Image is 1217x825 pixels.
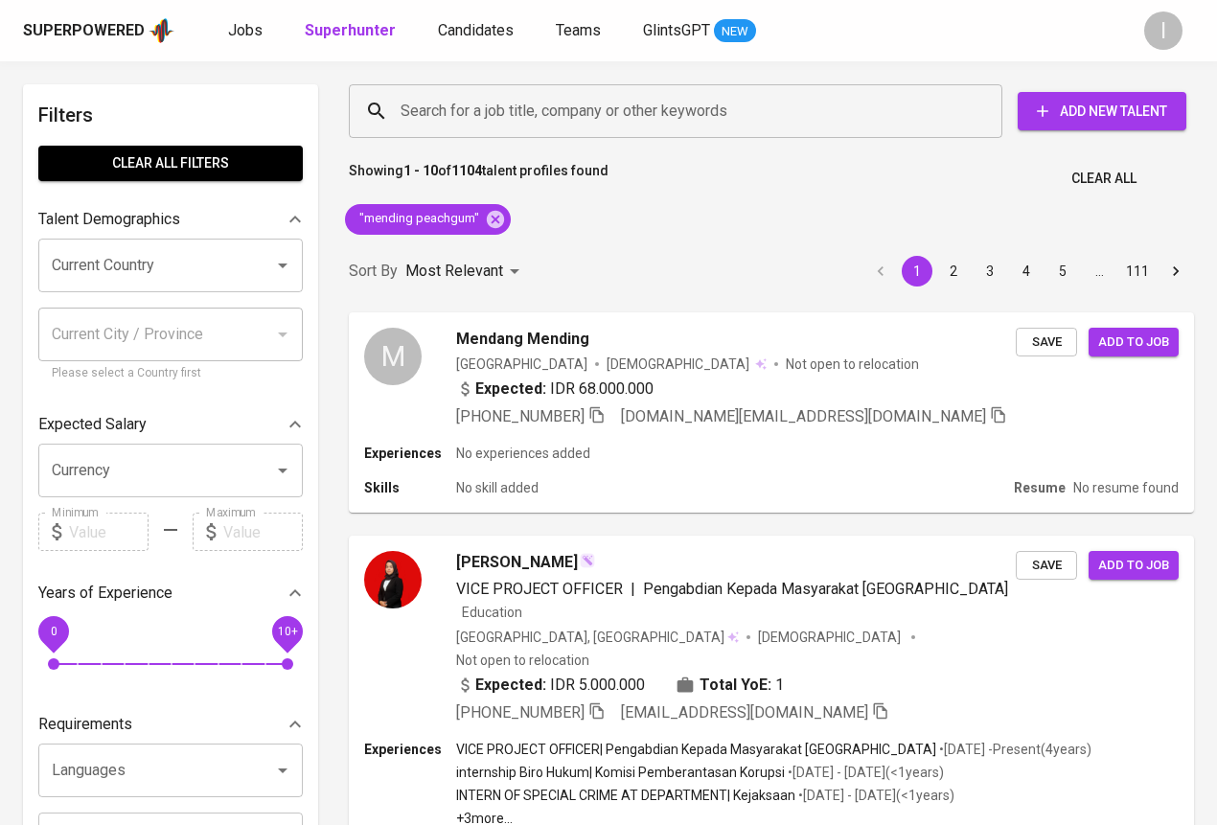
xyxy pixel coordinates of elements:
[38,705,303,744] div: Requirements
[456,580,623,598] span: VICE PROJECT OFFICER
[456,651,589,670] p: Not open to relocation
[1011,256,1042,286] button: Go to page 4
[228,21,263,39] span: Jobs
[269,252,296,279] button: Open
[456,407,585,425] span: [PHONE_NUMBER]
[621,407,986,425] span: [DOMAIN_NAME][EMAIL_ADDRESS][DOMAIN_NAME]
[38,713,132,736] p: Requirements
[349,161,608,196] p: Showing of talent profiles found
[643,19,756,43] a: GlintsGPT NEW
[1033,100,1171,124] span: Add New Talent
[364,478,456,497] p: Skills
[1089,551,1179,581] button: Add to job
[305,21,396,39] b: Superhunter
[269,457,296,484] button: Open
[556,19,605,43] a: Teams
[364,551,422,608] img: 8b48046a566ba676af8aed60eb9a3015.jpg
[38,405,303,444] div: Expected Salary
[775,674,784,697] span: 1
[607,355,752,374] span: [DEMOGRAPHIC_DATA]
[700,674,771,697] b: Total YoE:
[52,364,289,383] p: Please select a Country first
[38,582,172,605] p: Years of Experience
[1025,555,1068,577] span: Save
[456,551,578,574] span: [PERSON_NAME]
[631,578,635,601] span: |
[758,628,904,647] span: [DEMOGRAPHIC_DATA]
[349,260,398,283] p: Sort By
[456,674,645,697] div: IDR 5.000.000
[456,444,590,463] p: No experiences added
[405,254,526,289] div: Most Relevant
[69,513,149,551] input: Value
[714,22,756,41] span: NEW
[456,628,739,647] div: [GEOGRAPHIC_DATA], [GEOGRAPHIC_DATA]
[1160,256,1191,286] button: Go to next page
[23,20,145,42] div: Superpowered
[456,355,587,374] div: [GEOGRAPHIC_DATA]
[456,328,589,351] span: Mendang Mending
[621,703,868,722] span: [EMAIL_ADDRESS][DOMAIN_NAME]
[1073,478,1179,497] p: No resume found
[269,757,296,784] button: Open
[1071,167,1137,191] span: Clear All
[364,444,456,463] p: Experiences
[862,256,1194,286] nav: pagination navigation
[456,378,654,401] div: IDR 68.000.000
[349,312,1194,513] a: MMendang Mending[GEOGRAPHIC_DATA][DEMOGRAPHIC_DATA] Not open to relocationExpected: IDR 68.000.00...
[643,21,710,39] span: GlintsGPT
[345,210,491,228] span: "mending peachgum"
[1098,332,1169,354] span: Add to job
[1016,328,1077,357] button: Save
[456,786,795,805] p: INTERN OF SPECIAL CRIME AT DEPARTMENT | Kejaksaan
[405,260,503,283] p: Most Relevant
[38,146,303,181] button: Clear All filters
[785,763,944,782] p: • [DATE] - [DATE] ( <1 years )
[1025,332,1068,354] span: Save
[1018,92,1186,130] button: Add New Talent
[580,553,595,568] img: magic_wand.svg
[438,19,517,43] a: Candidates
[38,208,180,231] p: Talent Demographics
[1089,328,1179,357] button: Add to job
[1016,551,1077,581] button: Save
[403,163,438,178] b: 1 - 10
[475,674,546,697] b: Expected:
[1084,262,1114,281] div: …
[475,378,546,401] b: Expected:
[1014,478,1066,497] p: Resume
[1120,256,1155,286] button: Go to page 111
[38,574,303,612] div: Years of Experience
[786,355,919,374] p: Not open to relocation
[277,625,297,638] span: 10+
[305,19,400,43] a: Superhunter
[38,100,303,130] h6: Filters
[936,740,1091,759] p: • [DATE] - Present ( 4 years )
[438,21,514,39] span: Candidates
[1064,161,1144,196] button: Clear All
[643,580,1008,598] span: Pengabdian Kepada Masyarakat [GEOGRAPHIC_DATA]
[462,605,522,620] span: Education
[364,328,422,385] div: M
[456,763,785,782] p: internship Biro Hukum | Komisi Pemberantasan Korupsi
[938,256,969,286] button: Go to page 2
[1098,555,1169,577] span: Add to job
[223,513,303,551] input: Value
[38,200,303,239] div: Talent Demographics
[38,413,147,436] p: Expected Salary
[456,703,585,722] span: [PHONE_NUMBER]
[364,740,456,759] p: Experiences
[556,21,601,39] span: Teams
[451,163,482,178] b: 1104
[902,256,932,286] button: page 1
[1144,11,1183,50] div: I
[228,19,266,43] a: Jobs
[795,786,954,805] p: • [DATE] - [DATE] ( <1 years )
[975,256,1005,286] button: Go to page 3
[345,204,511,235] div: "mending peachgum"
[50,625,57,638] span: 0
[149,16,174,45] img: app logo
[1047,256,1078,286] button: Go to page 5
[54,151,287,175] span: Clear All filters
[23,16,174,45] a: Superpoweredapp logo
